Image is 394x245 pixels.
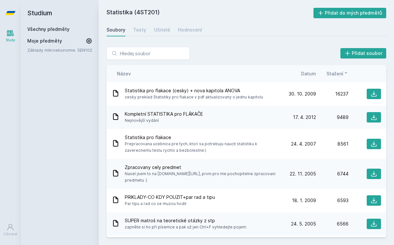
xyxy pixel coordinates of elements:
[292,197,316,204] span: 18. 1. 2009
[125,134,281,141] span: Statistika pro flakace
[178,27,202,33] div: Hodnocení
[117,70,131,77] button: Název
[125,194,215,200] span: PRIKLADY-CO KDY POUZIT+par rad a tipu
[316,114,349,121] div: 9489
[4,232,17,237] div: Uživatel
[301,70,316,77] button: Datum
[125,141,281,154] span: Prepracovana ucebnica pre tych, ktori sa potrebuju naucit statistiku k zaverecnemu testu rychlo a...
[6,38,15,43] div: Study
[316,221,349,227] div: 6566
[77,47,92,53] a: 5EN102
[291,221,316,227] span: 24. 5. 2005
[154,27,170,33] div: Učitelé
[125,87,263,94] span: Statistika pro flakace (cesky) + nova kapitola ANOVA
[316,91,349,97] div: 16237
[316,197,349,204] div: 6593
[289,91,316,97] span: 30. 10. 2009
[125,94,263,100] span: cesky preklad Statistiky pro flakace v pdf aktualizovany o jednu kapitolu
[125,117,203,124] span: Nejnovější vydání
[290,171,316,177] span: 22. 11. 2005
[125,164,281,171] span: Zpracovany cely predmet
[133,27,146,33] div: Testy
[1,26,19,46] a: Study
[125,224,247,230] span: zapněte si ho při písemce a pak už jen Ctrl+F vyhledejte pojem:
[133,23,146,36] a: Testy
[125,111,203,117] span: Kompletní STATISTIKA pro FLÁKAČE
[125,217,247,224] span: SUPER matroš na teoretické otázky z stp
[340,48,387,58] button: Přidat soubor
[326,70,349,77] button: Stažení
[313,8,387,18] button: Přidat do mých předmětů
[107,23,125,36] a: Soubory
[107,27,125,33] div: Soubory
[316,171,349,177] div: 6744
[154,23,170,36] a: Učitelé
[316,141,349,147] div: 8561
[291,141,316,147] span: 24. 4. 2007
[293,114,316,121] span: 17. 4. 2012
[27,38,62,44] span: Moje předměty
[178,23,202,36] a: Hodnocení
[125,171,281,184] span: Nasel jsem to na [DOMAIN_NAME][URL], prvni pro me pochopitelne zpracovani predmetu :)
[27,26,70,32] a: Všechny předměty
[1,220,19,240] a: Uživatel
[107,8,313,18] h2: Statistika (4ST201)
[326,70,343,77] span: Stažení
[27,47,77,53] a: Základy mikroekonomie
[107,47,190,60] input: Hledej soubor
[125,200,215,207] span: Par tipu a rad co se muzou hodit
